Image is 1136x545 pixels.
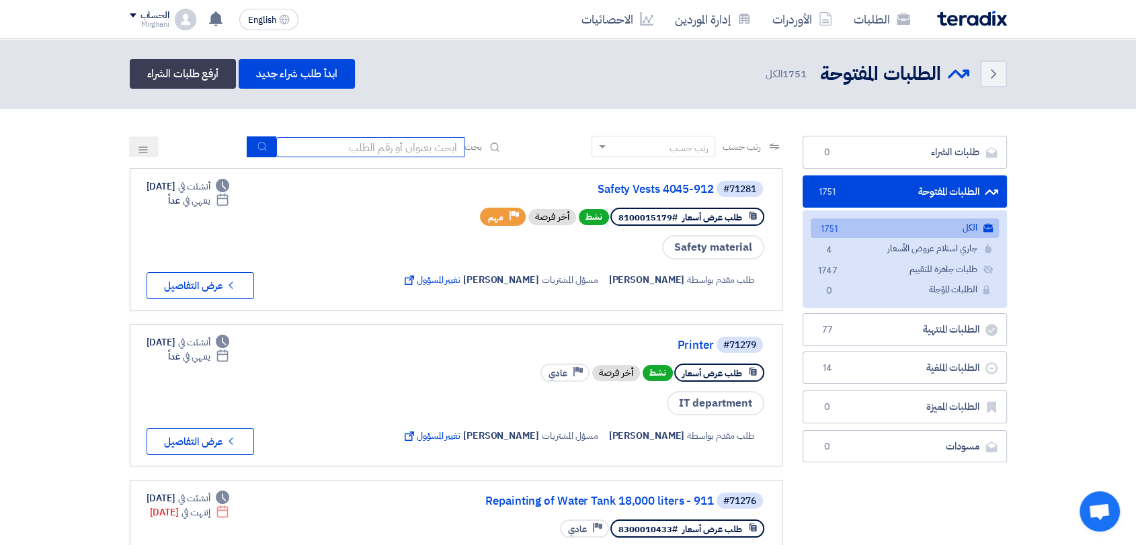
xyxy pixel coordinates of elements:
div: غداً [168,194,229,208]
div: #71279 [723,341,756,350]
span: 0 [819,401,836,414]
span: أنشئت في [178,491,210,505]
span: مسؤل المشتريات [542,429,598,443]
a: أرفع طلبات الشراء [130,59,236,89]
a: الطلبات المفتوحة1751 [803,175,1007,208]
span: [PERSON_NAME] [463,429,539,443]
img: Teradix logo [937,11,1007,26]
a: الكل [811,218,999,238]
span: طلب مقدم بواسطة [687,273,755,287]
span: ينتهي في [183,349,210,364]
span: ينتهي في [183,194,210,208]
span: English [248,15,276,25]
span: 0 [819,146,836,159]
div: الحساب [140,10,169,22]
a: مسودات0 [803,430,1007,463]
span: أنشئت في [178,335,210,349]
a: الطلبات المؤجلة [811,280,999,300]
span: [PERSON_NAME] [463,273,539,287]
div: [DATE] [150,505,230,519]
span: عادي [549,367,567,380]
span: 0 [821,284,838,298]
button: عرض التفاصيل [147,428,254,455]
div: [DATE] [147,491,230,505]
div: أخر فرصة [528,209,576,225]
a: الطلبات المميزة0 [803,390,1007,423]
span: 1751 [821,222,838,237]
span: طلب عرض أسعار [682,523,742,536]
span: الكل [766,67,809,82]
h2: الطلبات المفتوحة [820,61,941,87]
a: الطلبات المنتهية77 [803,313,1007,346]
span: Safety material [662,235,764,259]
span: نشط [579,209,609,225]
div: [DATE] [147,179,230,194]
span: إنتهت في [181,505,210,519]
div: #71281 [723,185,756,194]
span: [PERSON_NAME] [609,429,685,443]
a: طلبات جاهزة للتقييم [811,260,999,280]
span: بحث [464,140,482,154]
a: إدارة الموردين [664,3,762,35]
a: طلبات الشراء0 [803,136,1007,169]
span: تغيير المسؤول [402,273,460,287]
span: مهم [488,211,503,224]
span: 14 [819,362,836,375]
a: جاري استلام عروض الأسعار [811,239,999,259]
span: نشط [643,365,673,381]
span: عادي [568,523,587,536]
span: IT department [667,391,764,415]
span: 4 [821,243,838,257]
div: رتب حسب [669,141,708,155]
span: [PERSON_NAME] [609,273,685,287]
a: الاحصائيات [571,3,664,35]
div: أخر فرصة [592,365,640,381]
a: Repainting of Water Tank 18,000 liters - 911 [445,495,714,507]
span: تغيير المسؤول [402,429,460,443]
a: الطلبات [843,3,921,35]
div: غداً [168,349,229,364]
a: Open chat [1080,491,1120,532]
span: رتب حسب [722,140,760,154]
button: عرض التفاصيل [147,272,254,299]
a: الطلبات الملغية14 [803,351,1007,384]
a: Safety Vests 4045-912 [445,183,714,196]
div: [DATE] [147,335,230,349]
span: #8100015179 [618,211,678,224]
button: English [239,9,298,30]
span: طلب عرض أسعار [682,367,742,380]
a: ابدأ طلب شراء جديد [239,59,355,89]
span: طلب عرض أسعار [682,211,742,224]
a: Printer [445,339,714,351]
div: #71276 [723,497,756,506]
span: طلب مقدم بواسطة [687,429,755,443]
a: الأوردرات [762,3,843,35]
span: أنشئت في [178,179,210,194]
span: 1751 [819,185,836,199]
img: profile_test.png [175,9,196,30]
input: ابحث بعنوان أو رقم الطلب [276,137,464,157]
span: 1751 [782,67,807,81]
span: 1747 [821,264,838,278]
span: 77 [819,323,836,337]
span: #8300010433 [618,523,678,536]
span: 0 [819,440,836,454]
div: Mirghani [130,21,169,28]
span: مسؤل المشتريات [542,273,598,287]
